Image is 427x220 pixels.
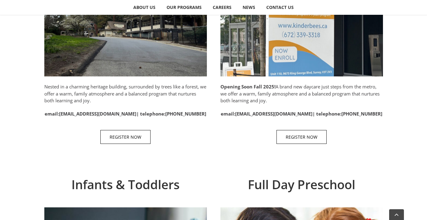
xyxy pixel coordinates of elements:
span: NEWS [243,5,255,10]
a: OUR PROGRAMS [161,1,207,14]
span: REGISTER NOW [110,134,141,140]
a: [EMAIL_ADDRESS][DOMAIN_NAME] [235,111,312,117]
strong: email: | telephone: [45,111,206,117]
span: ABOUT US [133,5,155,10]
span: OUR PROGRAMS [167,5,202,10]
a: CONTACT US [261,1,299,14]
a: REGISTER NOW [276,130,327,144]
span: CAREERS [213,5,232,10]
a: [PHONE_NUMBER] [165,111,206,117]
strong: email: | telephone: [221,111,382,117]
a: NEWS [237,1,261,14]
a: ABOUT US [128,1,161,14]
a: REGISTER NOW [100,130,151,144]
span: REGISTER NOW [286,134,317,140]
strong: Opening Soon Fall 2025! [220,84,276,90]
p: Nested in a charming heritage building, surrounded by trees like a forest, we offer a warm, famil... [44,83,207,104]
p: A brand new daycare just steps from the metro, we offer a warm, family atmosphere and a balanced ... [220,83,383,104]
a: [EMAIL_ADDRESS][DOMAIN_NAME] [59,111,136,117]
span: CONTACT US [266,5,294,10]
a: [PHONE_NUMBER] [341,111,382,117]
a: CAREERS [207,1,237,14]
